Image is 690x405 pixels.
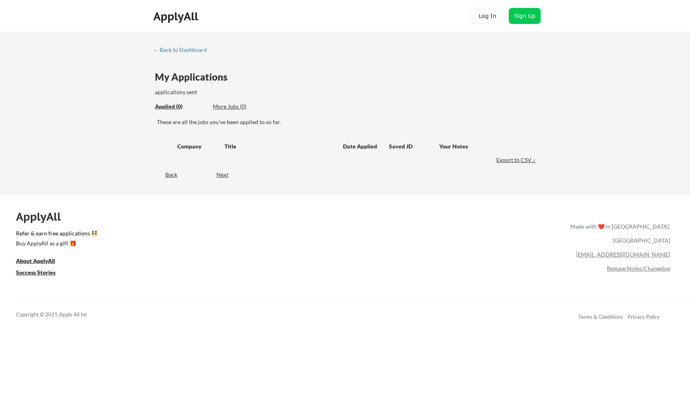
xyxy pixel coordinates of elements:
div: Your Notes [439,142,530,150]
div: ApplyAll [16,210,70,223]
div: ← Back to Dashboard [153,47,213,53]
div: Back [153,171,177,179]
div: Title [224,142,335,150]
a: Refer & earn free applications 👯‍♀️ [16,231,403,239]
u: About ApplyAll [16,257,55,264]
div: Date Applied [343,142,378,150]
button: Sign Up [509,8,541,24]
a: About ApplyAll [16,257,66,267]
a: ← Back to Dashboard [153,47,213,55]
div: More Jobs (0) [213,103,272,111]
a: Success Stories [16,268,66,278]
div: These are all the jobs you've been applied to so far. [157,118,537,126]
button: Log In [472,8,504,24]
div: Saved JD [389,139,439,153]
div: Company [177,142,217,150]
div: These are all the jobs you've been applied to so far. [155,103,207,111]
div: Copyright © 2025 Apply All Inc [16,311,108,319]
div: Next [216,171,238,179]
a: Buy ApplyAll as a gift 🎁 [16,239,96,249]
a: [EMAIL_ADDRESS][DOMAIN_NAME] [576,251,670,258]
div: My Applications [155,72,234,82]
div: ApplyAll [153,10,200,23]
a: Privacy Policy [628,314,660,320]
div: These are job applications we think you'd be a good fit for, but couldn't apply you to automatica... [213,103,272,111]
a: Terms & Conditions [578,314,623,320]
div: Export to CSV ↓ [496,156,537,164]
u: Success Stories [16,269,56,276]
div: Made with ❤️ in [GEOGRAPHIC_DATA], [GEOGRAPHIC_DATA] [567,219,670,247]
div: applications sent [155,88,309,96]
div: Buy ApplyAll as a gift 🎁 [16,241,96,246]
div: Applied (0) [155,103,207,111]
a: Release Notes/Changelog [607,265,670,272]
